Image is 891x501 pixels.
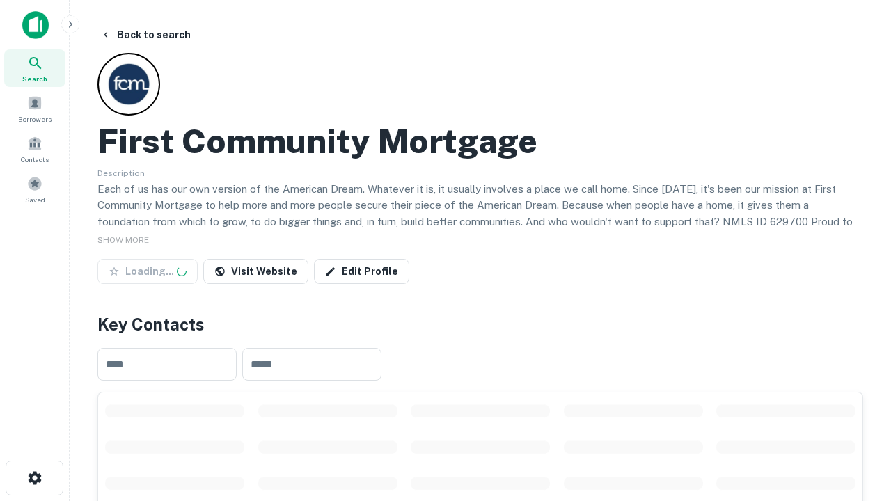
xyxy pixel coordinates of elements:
span: Saved [25,194,45,205]
a: Saved [4,170,65,208]
a: Borrowers [4,90,65,127]
iframe: Chat Widget [821,345,891,412]
p: Each of us has our own version of the American Dream. Whatever it is, it usually involves a place... [97,181,863,246]
a: Search [4,49,65,87]
h2: First Community Mortgage [97,121,537,161]
span: Search [22,73,47,84]
span: Borrowers [18,113,52,125]
a: Contacts [4,130,65,168]
a: Visit Website [203,259,308,284]
a: Edit Profile [314,259,409,284]
h4: Key Contacts [97,312,863,337]
img: capitalize-icon.png [22,11,49,39]
span: Contacts [21,154,49,165]
span: SHOW MORE [97,235,149,245]
span: Description [97,168,145,178]
button: Back to search [95,22,196,47]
